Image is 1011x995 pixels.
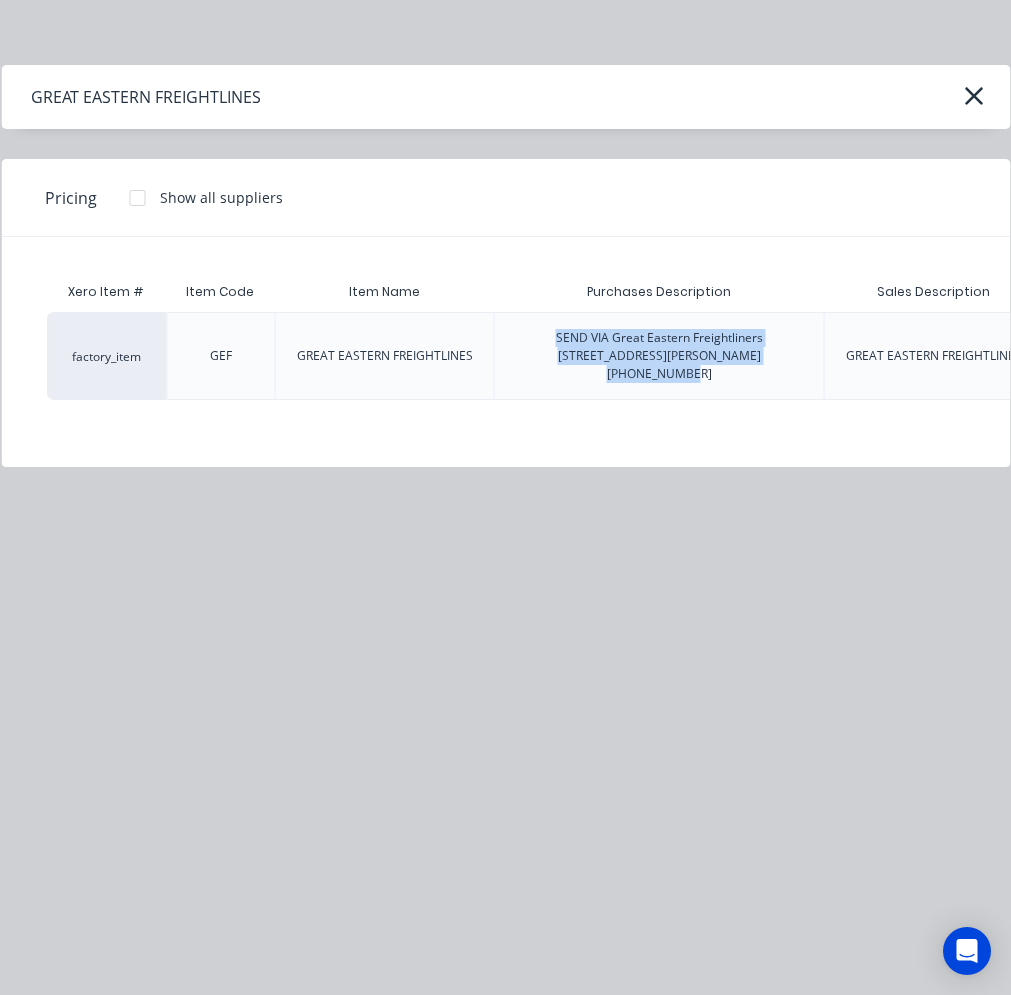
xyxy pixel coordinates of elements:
div: Open Intercom Messenger [943,927,991,975]
div: Item Code [170,267,270,317]
div: GEF [210,347,232,365]
div: Xero Item # [46,272,166,312]
div: SEND VIA Great Eastern Freightliners [STREET_ADDRESS][PERSON_NAME] [PHONE_NUMBER] [511,329,808,383]
div: factory_item [46,312,166,400]
div: Item Name [333,267,436,317]
div: Show all suppliers [160,187,283,208]
div: GREAT EASTERN FREIGHTLINES [297,347,473,365]
div: Purchases Description [571,267,747,317]
div: Sales Description [861,267,1006,317]
div: GREAT EASTERN FREIGHTLINES [31,85,261,109]
span: Pricing [45,186,97,210]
